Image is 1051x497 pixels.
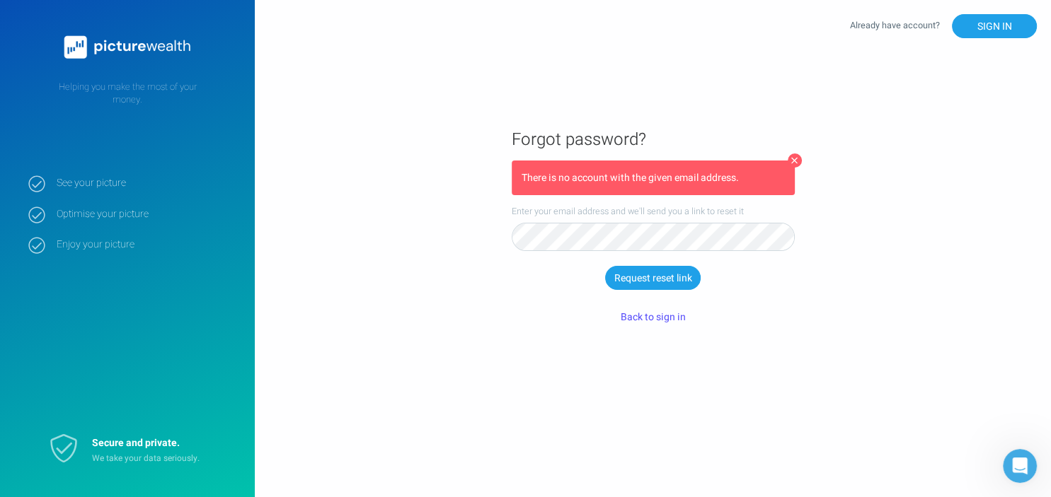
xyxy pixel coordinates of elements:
h1: Forgot password? [512,129,795,151]
strong: See your picture [57,177,234,189]
iframe: Intercom live chat [1003,449,1037,483]
button: Request reset link [605,266,700,290]
strong: Enjoy your picture [57,238,234,251]
button: SIGN IN [952,14,1037,38]
label: Enter your email address and we'll send you a link to reset it [512,205,795,218]
p: Helping you make the most of your money. [28,81,226,106]
img: PictureWealth [57,28,198,66]
strong: Secure and private. [92,435,180,450]
strong: Optimise your picture [57,208,234,221]
div: Already have account? [850,14,1037,38]
button: Back to sign in [611,305,696,329]
p: We take your data seriously. [92,452,219,464]
div: There is no account with the given email address. [522,170,785,185]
